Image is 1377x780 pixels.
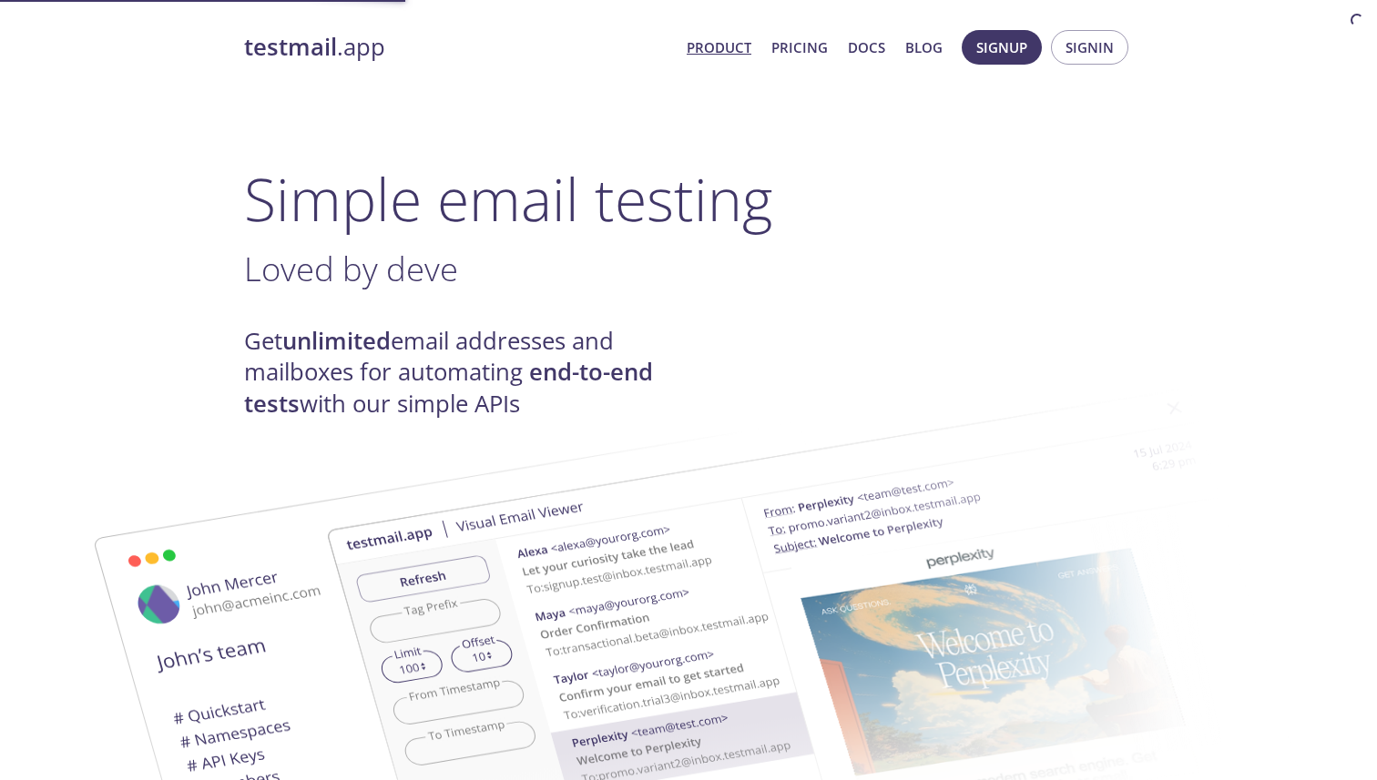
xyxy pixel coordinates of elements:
[1066,35,1114,59] span: Signin
[244,164,1133,234] h1: Simple email testing
[244,326,688,420] h4: Get email addresses and mailboxes for automating with our simple APIs
[976,35,1027,59] span: Signup
[244,246,458,291] span: Loved by deve
[1051,30,1128,65] button: Signin
[687,35,751,59] a: Product
[848,35,885,59] a: Docs
[962,30,1042,65] button: Signup
[771,35,828,59] a: Pricing
[905,35,943,59] a: Blog
[282,325,391,357] strong: unlimited
[244,31,337,63] strong: testmail
[244,356,653,419] strong: end-to-end tests
[244,32,672,63] a: testmail.app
